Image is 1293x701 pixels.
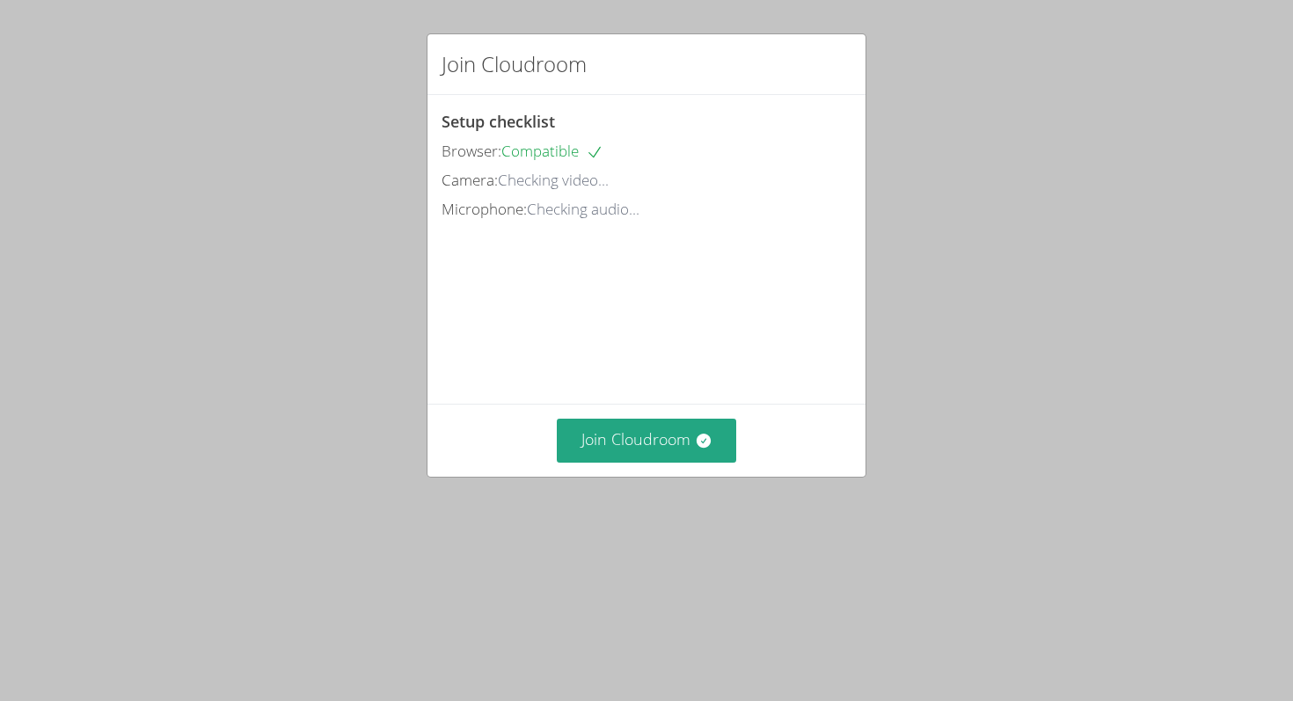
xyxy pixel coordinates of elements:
button: Join Cloudroom [557,419,737,462]
h2: Join Cloudroom [442,48,587,80]
span: Compatible [501,141,603,161]
span: Checking video... [498,170,609,190]
span: Microphone: [442,199,527,219]
span: Checking audio... [527,199,639,219]
span: Camera: [442,170,498,190]
span: Browser: [442,141,501,161]
span: Setup checklist [442,111,555,132]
